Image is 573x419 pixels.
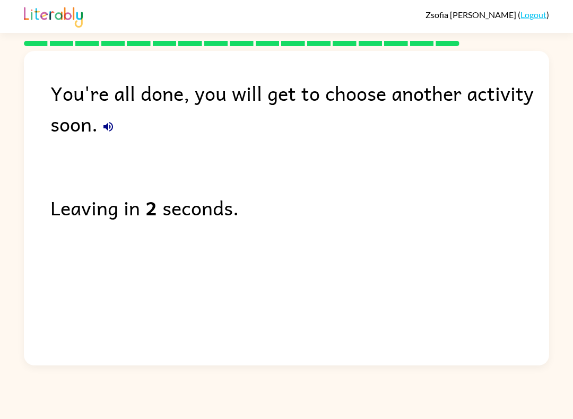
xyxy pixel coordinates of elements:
a: Logout [520,10,546,20]
b: 2 [145,192,157,223]
span: Zsofia [PERSON_NAME] [426,10,518,20]
div: ( ) [426,10,549,20]
div: You're all done, you will get to choose another activity soon. [50,77,549,139]
div: Leaving in seconds. [50,192,549,223]
img: Literably [24,4,83,28]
